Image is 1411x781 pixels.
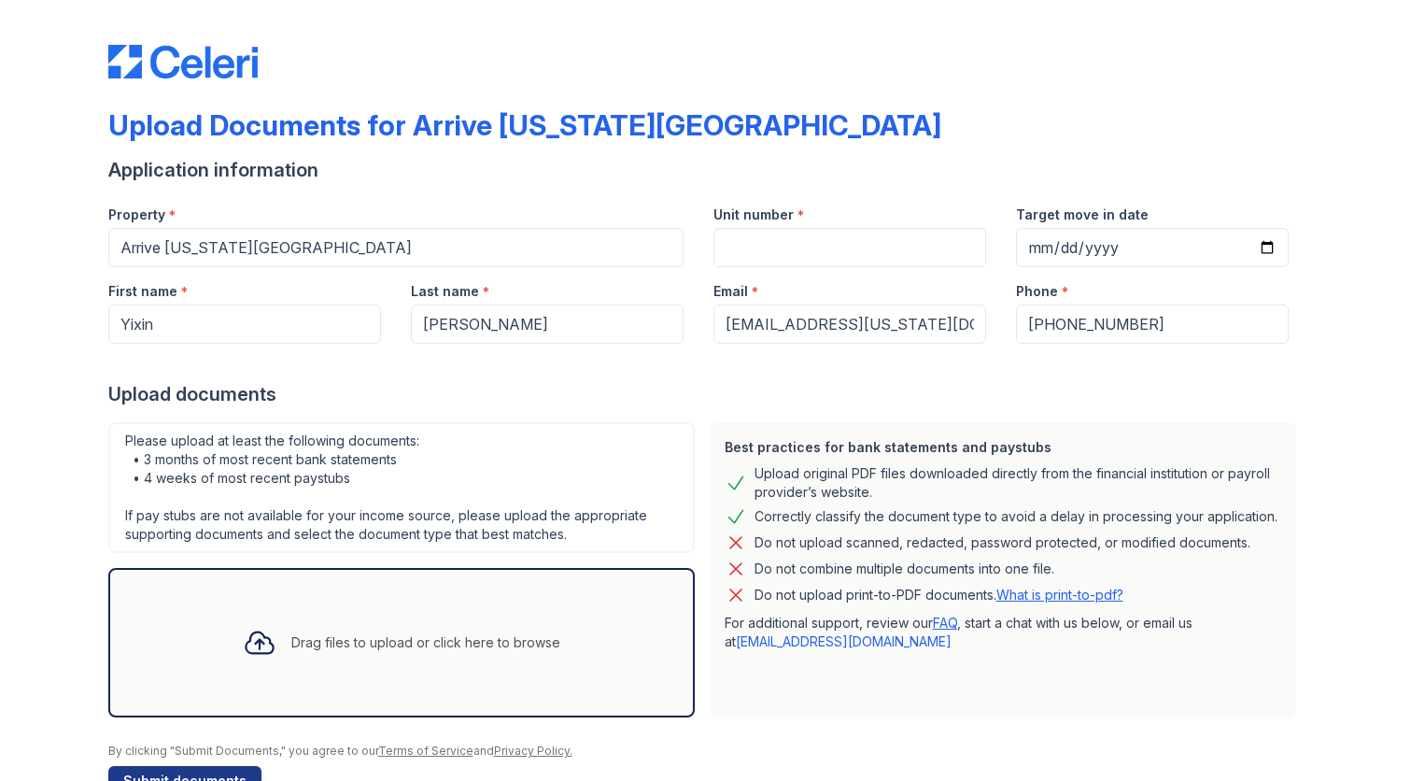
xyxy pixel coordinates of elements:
[108,206,165,224] label: Property
[713,206,794,224] label: Unit number
[725,614,1281,651] p: For additional support, review our , start a chat with us below, or email us at
[291,632,560,652] div: Drag files to upload or click here to browse
[108,108,941,142] div: Upload Documents for Arrive [US_STATE][GEOGRAPHIC_DATA]
[755,586,1123,604] p: Do not upload print-to-PDF documents.
[378,744,473,758] a: Terms of Service
[108,45,258,78] img: CE_Logo_Blue-a8612792a0a2168367f1c8372b55b34899dd931a85d93a1a3d3e32e68fde9ad4.png
[996,587,1123,603] a: What is print-to-pdf?
[933,615,957,631] a: FAQ
[411,282,479,301] label: Last name
[108,744,1304,759] div: By clicking "Submit Documents," you agree to our and
[108,381,1304,407] div: Upload documents
[108,422,695,553] div: Please upload at least the following documents: • 3 months of most recent bank statements • 4 wee...
[494,744,572,758] a: Privacy Policy.
[755,505,1277,528] div: Correctly classify the document type to avoid a delay in processing your application.
[1016,206,1149,224] label: Target move in date
[755,558,1054,580] div: Do not combine multiple documents into one file.
[713,282,748,301] label: Email
[755,464,1281,502] div: Upload original PDF files downloaded directly from the financial institution or payroll provider’...
[736,633,952,649] a: [EMAIL_ADDRESS][DOMAIN_NAME]
[1016,282,1058,301] label: Phone
[108,282,177,301] label: First name
[725,437,1281,457] div: Best practices for bank statements and paystubs
[755,532,1250,554] div: Do not upload scanned, redacted, password protected, or modified documents.
[108,157,1304,183] div: Application information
